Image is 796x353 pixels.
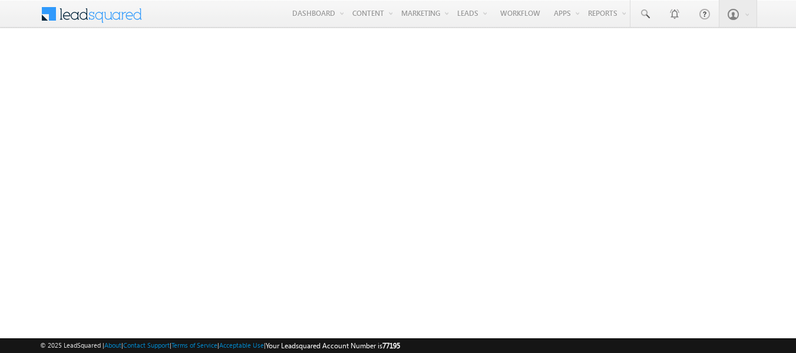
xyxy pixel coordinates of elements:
span: Your Leadsquared Account Number is [266,341,400,350]
a: About [104,341,121,349]
a: Acceptable Use [219,341,264,349]
span: 77195 [382,341,400,350]
a: Contact Support [123,341,170,349]
a: Terms of Service [171,341,217,349]
span: © 2025 LeadSquared | | | | | [40,340,400,351]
